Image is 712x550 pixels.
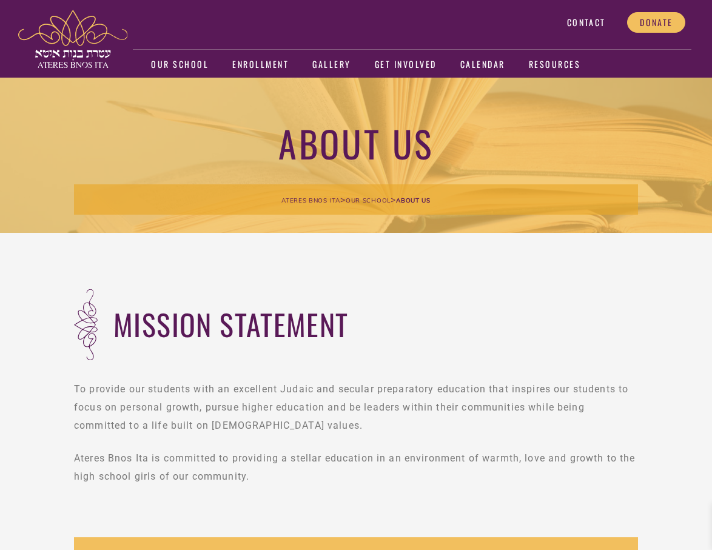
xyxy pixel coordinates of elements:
[312,51,351,79] a: Gallery
[529,51,581,79] a: Resources
[640,17,673,28] span: Donate
[113,281,638,367] h2: mission statement
[74,184,638,215] div: > >
[460,51,505,79] a: Calendar
[346,196,391,204] span: Our School
[346,194,391,205] a: Our School
[281,194,340,205] a: Ateres Bnos Ita
[74,380,638,435] p: To provide our students with an excellent Judaic and secular preparatory education that inspires ...
[375,51,437,79] a: Get Involved
[627,12,685,33] a: Donate
[74,120,638,166] h1: About us
[18,10,127,68] img: ateres
[74,452,635,482] span: Ateres Bnos Ita is committed to providing a stellar education in an environment of warmth, love a...
[554,12,618,33] a: Contact
[151,51,209,79] a: Our School
[396,196,431,204] span: About us
[567,17,605,28] span: Contact
[281,196,340,204] span: Ateres Bnos Ita
[232,51,289,79] a: Enrollment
